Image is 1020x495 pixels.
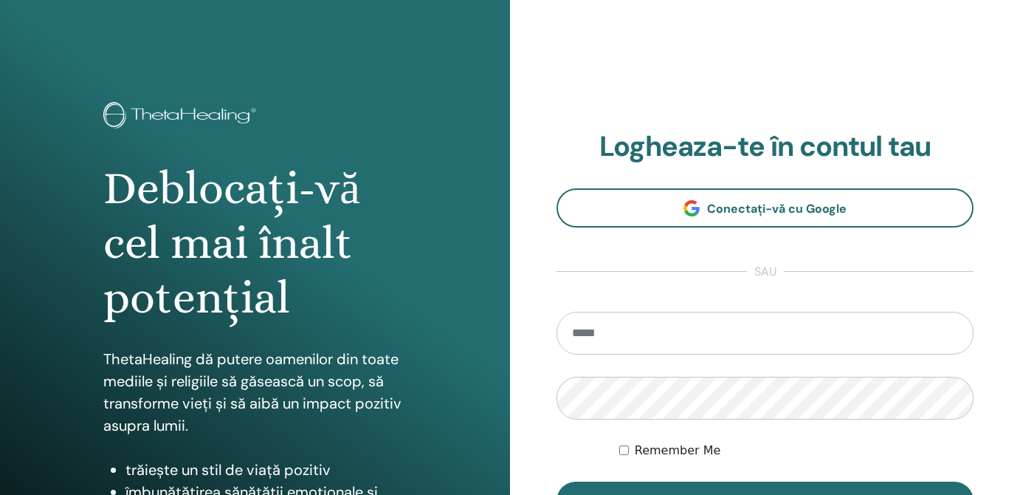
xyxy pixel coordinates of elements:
[707,201,847,216] span: Conectați-vă cu Google
[747,263,784,281] span: sau
[103,348,407,437] p: ThetaHealing dă putere oamenilor din toate mediile și religiile să găsească un scop, să transform...
[619,442,974,460] div: Keep me authenticated indefinitely or until I manually logout
[125,459,407,481] li: trăiește un stil de viață pozitiv
[635,442,721,460] label: Remember Me
[103,161,407,326] h1: Deblocați-vă cel mai înalt potențial
[556,188,974,228] a: Conectați-vă cu Google
[556,130,974,164] h2: Logheaza-te în contul tau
